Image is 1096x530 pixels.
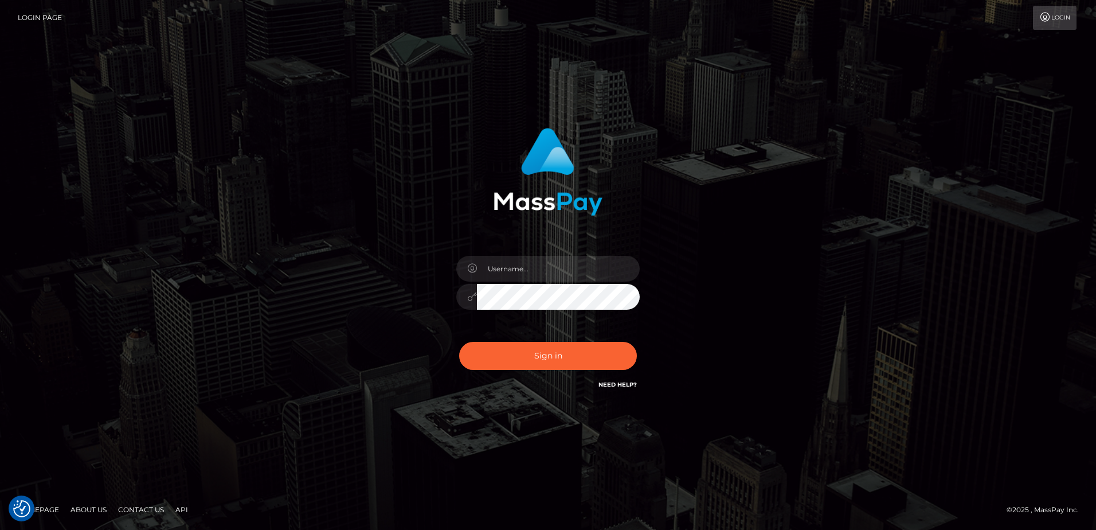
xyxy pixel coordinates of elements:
[13,501,64,519] a: Homepage
[113,501,169,519] a: Contact Us
[13,500,30,517] img: Revisit consent button
[1033,6,1077,30] a: Login
[66,501,111,519] a: About Us
[171,501,193,519] a: API
[477,256,640,282] input: Username...
[13,500,30,517] button: Consent Preferences
[598,381,637,388] a: Need Help?
[494,128,602,216] img: MassPay Login
[1007,504,1087,516] div: © 2025 , MassPay Inc.
[459,342,637,370] button: Sign in
[18,6,62,30] a: Login Page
